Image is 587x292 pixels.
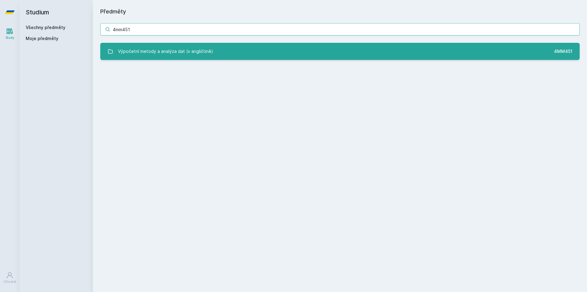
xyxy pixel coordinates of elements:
[100,23,580,35] input: Název nebo ident předmětu…
[1,268,18,287] a: Uživatel
[118,45,213,57] div: Výpočetní metody a analýza dat (v angličtině)
[100,43,580,60] a: Výpočetní metody a analýza dat (v angličtině) 4MM451
[26,35,58,42] span: Moje předměty
[100,7,580,16] h1: Předměty
[26,25,65,30] a: Všechny předměty
[554,48,572,54] div: 4MM451
[6,35,14,40] div: Study
[1,24,18,43] a: Study
[3,279,16,284] div: Uživatel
